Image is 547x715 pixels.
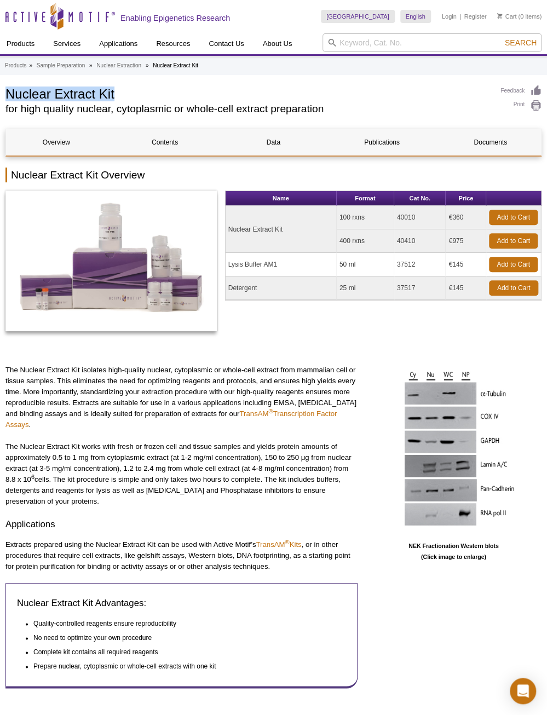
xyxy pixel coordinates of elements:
[89,62,93,68] li: »
[394,276,446,300] td: 37517
[505,38,537,47] span: Search
[337,191,394,206] th: Format
[5,518,358,531] h3: Applications
[6,129,107,155] a: Overview
[502,38,540,48] button: Search
[394,253,446,276] td: 37512
[500,100,542,112] a: Print
[5,104,490,114] h2: for high quality nuclear, cytoplasmic or whole-cell extract preparation
[17,597,346,610] h3: Nuclear Extract Kit Advantages:
[47,33,87,54] a: Services
[440,129,541,155] a: Documents
[226,206,337,253] td: Nuclear Extract Kit
[93,33,144,54] a: Applications
[31,474,34,480] sup: 6
[33,632,336,643] li: No need to optimize your own procedure
[33,661,336,672] li: Prepare nuclear, cytoplasmic or whole-cell extracts with one kit
[510,678,536,704] div: Open Intercom Messenger
[446,253,486,276] td: €145
[337,276,394,300] td: 25 ml
[33,647,336,658] li: Complete kit contains all required reagents
[394,229,446,253] td: 40410
[408,543,498,560] b: NEK Fractionation Western blots (Click image to enlarge)
[5,191,217,331] img: Nuclear Extract Kit
[5,441,358,507] p: The Nuclear Extract Kit works with fresh or frozen cell and tissue samples and yields protein amo...
[489,280,538,296] a: Add to Cart
[226,253,337,276] td: Lysis Buffer AM1
[226,276,337,300] td: Detergent
[337,229,394,253] td: 400 rxns
[5,85,490,101] h1: Nuclear Extract Kit
[446,191,486,206] th: Price
[96,61,141,71] a: Nuclear Extraction
[149,33,197,54] a: Resources
[285,539,289,545] sup: ®
[321,10,395,23] a: [GEOGRAPHIC_DATA]
[5,168,542,182] h2: Nuclear Extract Kit Overview
[464,13,486,20] a: Register
[446,276,486,300] td: €145
[489,210,538,225] a: Add to Cart
[223,129,324,155] a: Data
[256,540,301,549] a: TransAM®Kits
[5,539,358,572] p: Extracts prepared using the Nuclear Extract Kit can be used with Active Motif’s , or in other pro...
[29,62,32,68] li: »
[400,10,431,23] a: English
[489,257,538,272] a: Add to Cart
[5,61,26,71] a: Products
[337,253,394,276] td: 50 ml
[497,13,516,20] a: Cart
[489,233,538,249] a: Add to Cart
[5,365,358,430] p: The Nuclear Extract Kit isolates high-quality nuclear, cytoplasmic or whole-cell extract from mam...
[497,13,502,19] img: Your Cart
[385,365,522,537] img: NEK Fractionation Western blots
[256,33,298,54] a: About Us
[394,206,446,229] td: 40010
[226,191,337,206] th: Name
[497,10,542,23] li: (0 items)
[37,61,85,71] a: Sample Preparation
[446,206,486,229] td: €360
[332,129,433,155] a: Publications
[337,206,394,229] td: 100 rxns
[114,129,215,155] a: Contents
[202,33,250,54] a: Contact Us
[442,13,457,20] a: Login
[500,85,542,97] a: Feedback
[459,10,461,23] li: |
[446,229,486,253] td: €975
[120,13,230,23] h2: Enabling Epigenetics Research
[146,62,149,68] li: »
[153,62,198,68] li: Nuclear Extract Kit
[33,618,336,629] li: Quality-controlled reagents ensure reproducibility
[268,408,273,414] sup: ®
[394,191,446,206] th: Cat No.
[323,33,542,52] input: Keyword, Cat. No.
